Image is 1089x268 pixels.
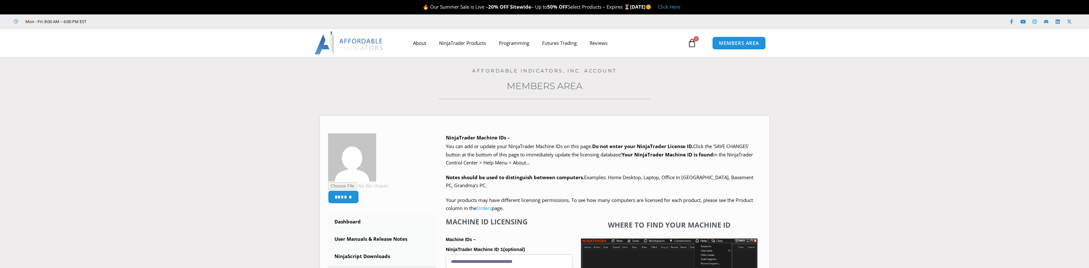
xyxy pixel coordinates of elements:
[510,4,531,10] strong: Sitewide
[407,36,686,50] nav: Menu
[645,4,652,10] span: 🌞
[658,4,680,10] a: Click Here
[472,68,617,74] a: Affordable Indicators, Inc. Account
[678,34,706,52] a: 0
[446,237,476,242] strong: Machine IDs –
[592,143,693,149] b: Do not enter your NinjaTrader License ID.
[446,197,753,212] span: Your products may have different licensing permissions. To see how many computers are licensed fo...
[583,36,614,50] a: Reviews
[712,37,766,50] a: MEMBERS AREA
[315,31,384,54] img: LogoAI | Affordable Indicators – NinjaTrader
[328,248,436,265] a: NinjaScript Downloads
[476,205,492,211] a: Orders
[95,18,192,25] iframe: Customer reviews powered by Trustpilot
[503,247,525,252] span: (optional)
[423,4,630,10] span: 🔥 Our Summer Sale is Live – – Up to Select Products – Expires ⌛
[507,80,583,91] a: Members Area
[581,221,757,229] h4: Where to find your Machine ID
[694,36,699,41] span: 0
[24,18,86,25] span: Mon - Fri: 8:00 AM – 6:00 PM EST
[446,143,592,149] span: You can add or update your NinjaTrader Machine IDs on this page.
[433,36,492,50] a: NinjaTrader Products
[446,245,573,254] label: NinjaTrader Machine ID 1
[492,36,536,50] a: Programming
[446,217,573,226] h4: Machine ID Licensing
[547,4,568,10] strong: 50% OFF
[328,214,436,230] a: Dashboard
[719,41,759,46] span: MEMBERS AREA
[446,143,753,166] span: Click the ‘SAVE CHANGES’ button at the bottom of this page to immediately update the licensing da...
[488,4,509,10] strong: 20% OFF
[536,36,583,50] a: Futures Trading
[622,151,713,158] strong: Your NinjaTrader Machine ID is found
[446,174,753,189] span: Examples: Home Desktop, Laptop, Office In [GEOGRAPHIC_DATA], Basement PC, Grandma’s PC.
[328,231,436,247] a: User Manuals & Release Notes
[630,4,652,10] strong: [DATE]
[446,174,584,180] strong: Notes should be used to distinguish between computers.
[407,36,433,50] a: About
[328,133,376,181] img: dda1c0ea863ba23f3da35124b5ef19d0aac819762826588928b9d4513a97c620
[446,134,510,141] b: NinjaTrader Machine IDs –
